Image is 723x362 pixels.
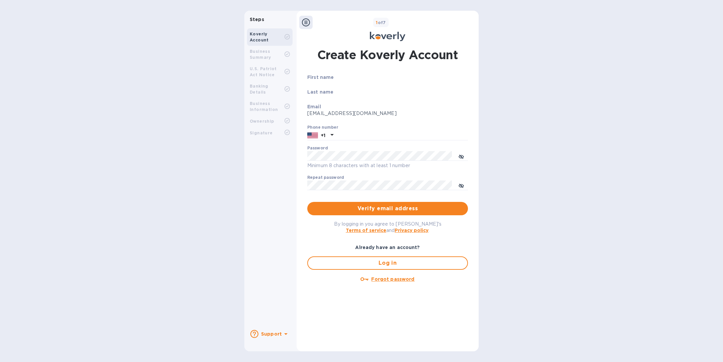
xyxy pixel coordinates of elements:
[250,101,278,112] b: Business Information
[455,178,468,192] button: toggle password visibility
[250,49,271,60] b: Business Summary
[307,132,318,139] img: US
[250,31,269,42] b: Koverly Account
[307,89,333,95] b: Last name
[250,17,264,22] b: Steps
[376,20,386,25] b: of 7
[376,20,378,25] span: 1
[313,205,463,213] span: Verify email address
[455,149,468,162] button: toggle password visibility
[395,228,428,233] a: Privacy policy
[250,66,277,77] b: U.S. Patriot Act Notice
[250,84,268,95] b: Banking Details
[261,331,282,337] b: Support
[307,104,321,109] b: Email
[307,110,468,117] p: [EMAIL_ADDRESS][DOMAIN_NAME]
[346,228,386,233] a: Terms of service
[334,221,441,233] span: By logging in you agree to [PERSON_NAME]'s and .
[250,130,273,135] b: Signature
[307,256,468,270] button: Log in
[250,119,274,124] b: Ownership
[317,46,458,63] h1: Create Koverly Account
[307,175,344,179] label: Repeat password
[371,276,414,282] u: Forgot password
[307,75,334,80] b: First name
[321,132,325,139] p: +1
[307,126,338,130] label: Phone number
[307,146,328,150] label: Password
[307,202,468,215] button: Verify email address
[355,245,420,250] b: Already have an account?
[307,162,468,169] p: Minimum 8 characters with at least 1 number
[313,259,462,267] span: Log in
